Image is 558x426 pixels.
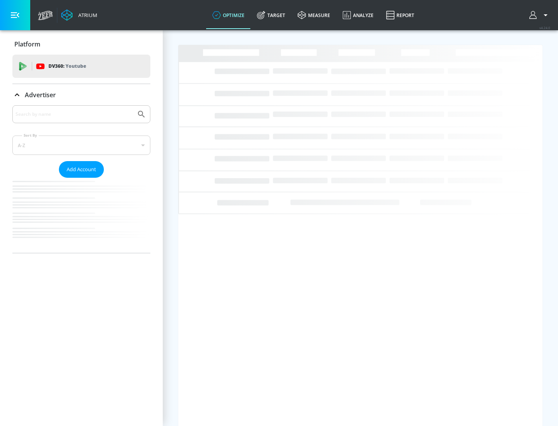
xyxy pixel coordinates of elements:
a: Analyze [336,1,380,29]
div: Atrium [75,12,97,19]
nav: list of Advertiser [12,178,150,253]
input: Search by name [15,109,133,119]
span: v 4.24.0 [539,26,550,30]
a: Report [380,1,420,29]
div: Advertiser [12,84,150,106]
a: measure [291,1,336,29]
p: DV360: [48,62,86,70]
p: Advertiser [25,91,56,99]
a: optimize [206,1,251,29]
a: Atrium [61,9,97,21]
div: A-Z [12,136,150,155]
button: Add Account [59,161,104,178]
label: Sort By [22,133,39,138]
div: Advertiser [12,105,150,253]
div: Platform [12,33,150,55]
a: Target [251,1,291,29]
span: Add Account [67,165,96,174]
p: Platform [14,40,40,48]
p: Youtube [65,62,86,70]
div: DV360: Youtube [12,55,150,78]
